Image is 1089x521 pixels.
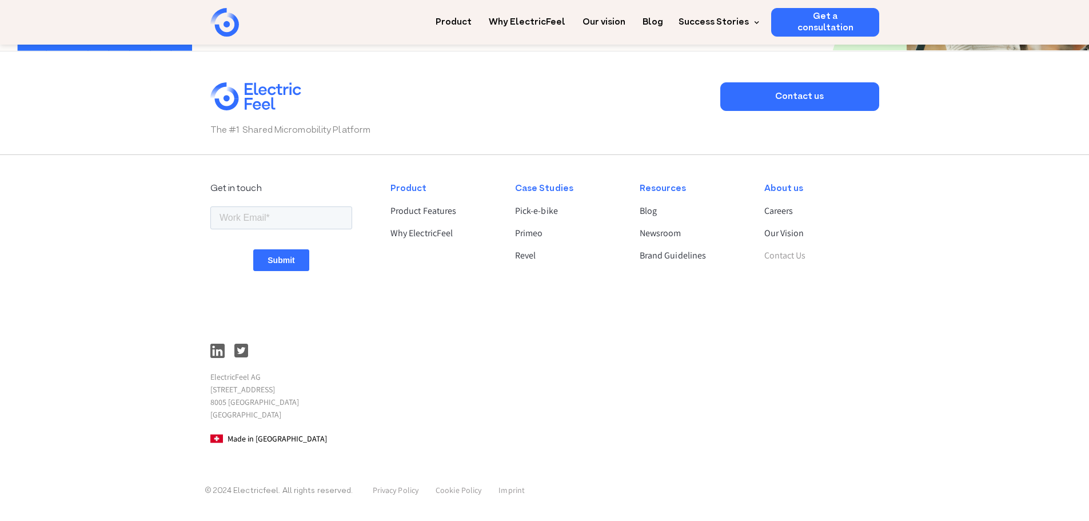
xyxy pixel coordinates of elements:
p: Made in [GEOGRAPHIC_DATA] [210,432,352,445]
a: home [210,8,302,37]
a: Why ElectricFeel [390,226,496,240]
p: ElectricFeel AG [STREET_ADDRESS] 8005 [GEOGRAPHIC_DATA] [GEOGRAPHIC_DATA] [210,371,352,421]
div: Product [390,182,496,196]
a: Primeo [515,226,620,240]
a: Blog [643,8,663,29]
a: Contact us [720,82,879,111]
a: Revel [515,249,620,263]
a: Brand Guidelines [640,249,745,263]
div: About us [764,182,869,196]
a: Cookie Policy [436,485,481,495]
div: Get in touch [210,182,352,196]
p: The #1 Shared Micromobility Platform [210,124,709,137]
a: Careers [764,204,869,218]
a: Imprint [498,485,525,495]
a: Newsroom [640,226,745,240]
a: Contact Us [764,249,869,263]
a: Privacy Policy [373,485,418,495]
p: © 2024 Electricfeel. All rights reserved. [205,484,353,498]
div: Case Studies [515,182,620,196]
div: Success Stories [679,15,749,29]
a: Our Vision [764,226,869,240]
a: Product Features [390,204,496,218]
div: Resources [640,182,745,196]
div: Success Stories [672,8,763,37]
a: Why ElectricFeel [489,8,565,29]
a: Product [436,8,472,29]
a: Blog [640,204,745,218]
a: Pick-e-bike [515,204,620,218]
a: Our vision [583,8,625,29]
iframe: Form 1 [210,204,352,330]
iframe: Chatbot [1014,446,1073,505]
a: Get a consultation [771,8,879,37]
